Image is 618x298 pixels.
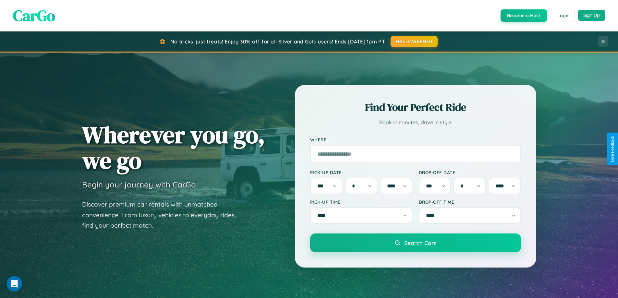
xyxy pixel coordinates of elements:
label: Where [310,137,521,142]
p: Discover premium car rentals with unmatched convenience. From luxury vehicles to everyday rides, ... [82,199,244,231]
label: Pick-up Time [310,199,412,205]
h3: Begin your journey with CarGo [82,180,196,189]
div: Give Feedback [610,136,615,162]
h1: Wherever you go, we go [82,122,265,173]
button: Search Cars [310,233,521,252]
p: Book in minutes, drive in style [310,118,521,127]
span: CarGo [13,5,55,26]
button: Become a Host [501,9,547,22]
label: Pick-up Date [310,170,412,175]
button: HALLOWEEN30 [391,36,438,47]
label: Drop-off Date [419,170,521,175]
span: No tricks, just treats! Enjoy 30% off for all Silver and Gold users! Ends [DATE] 1pm PT. [170,38,386,45]
button: Sign Up [578,10,605,21]
span: Search Cars [404,239,436,246]
button: Login [552,10,575,21]
iframe: Intercom live chat [6,276,22,292]
h2: Find Your Perfect Ride [310,100,521,114]
label: Drop-off Time [419,199,521,205]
